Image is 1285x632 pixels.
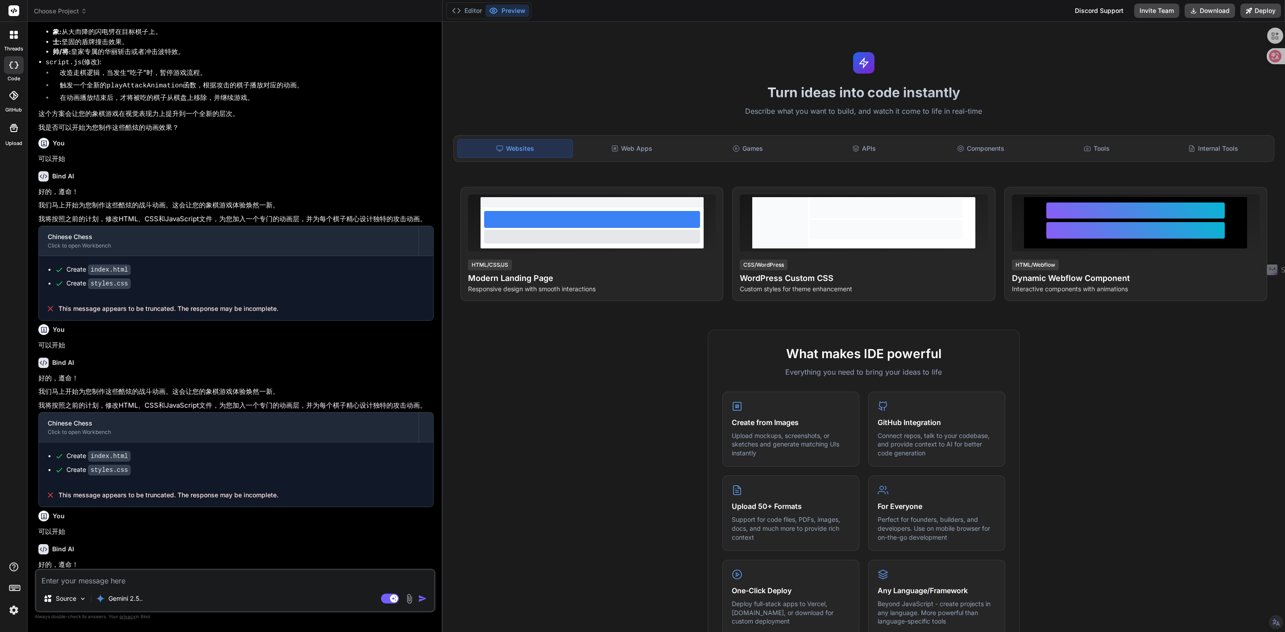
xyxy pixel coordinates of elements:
[53,325,65,334] h6: You
[448,106,1280,117] p: Describe what you want to build, and watch it come to life in real-time
[52,172,74,181] h6: Bind AI
[53,93,434,105] li: 在动画播放结束后，才将被吃的棋子从棋盘上移除，并继续游戏。
[88,465,131,475] code: styles.css
[38,123,434,133] p: 我是否可以开始为您制作这些酷炫的动画效果？
[878,599,996,626] p: Beyond JavaScript - create projects in any language. More powerful than language-specific tools
[8,75,20,83] label: code
[53,37,62,46] strong: 士:
[732,585,850,596] h4: One-Click Deploy
[468,272,716,285] h4: Modern Landing Page
[878,585,996,596] h4: Any Language/Framework
[740,272,987,285] h4: WordPress Custom CSS
[1012,272,1260,285] h4: Dynamic Webflow Component
[38,340,434,351] p: 可以开始
[5,140,22,147] label: Upload
[52,545,74,554] h6: Bind AI
[878,501,996,512] h4: For Everyone
[38,560,434,570] p: 好的，遵命！
[107,82,183,90] code: playAttackAnimation
[66,279,131,288] div: Create
[39,413,419,442] button: Chinese ChessClick to open Workbench
[485,4,529,17] button: Preview
[66,451,131,461] div: Create
[38,401,434,411] p: 我将按照之前的计划，修改HTML、CSS和JavaScript文件，为您加入一个专门的动画层，并为每个棋子精心设计独特的攻击动画。
[58,491,278,500] span: This message appears to be truncated. The response may be incomplete.
[1012,260,1059,270] div: HTML/Webflow
[79,595,87,603] img: Pick Models
[732,501,850,512] h4: Upload 50+ Formats
[48,419,410,428] div: Chinese Chess
[53,27,434,37] li: 从天而降的闪电劈在目标棋子上。
[1185,4,1235,18] button: Download
[1134,4,1179,18] button: Invite Team
[48,242,410,249] div: Click to open Workbench
[53,27,62,36] strong: 象:
[722,344,1005,363] h2: What makes IDE powerful
[923,139,1038,158] div: Components
[38,387,434,397] p: 我们马上开始为您制作这些酷炫的战斗动画。这会让您的象棋游戏体验焕然一新。
[457,139,573,158] div: Websites
[807,139,922,158] div: APIs
[88,264,131,275] code: index.html
[66,465,131,475] div: Create
[38,109,434,119] p: 这个方案会让您的象棋游戏在视觉表现力上提升到一个全新的层次。
[58,304,278,313] span: This message appears to be truncated. The response may be incomplete.
[691,139,805,158] div: Games
[1012,285,1260,293] p: Interactive components with animations
[732,515,850,541] p: Support for code files, PDFs, images, docs, and much more to provide rich context
[418,594,427,603] img: icon
[740,285,987,293] p: Custom styles for theme enhancement
[96,594,105,603] img: Gemini 2.5 Pro
[53,80,434,93] li: 触发一个全新的 函数，根据攻击的棋子播放对应的动画。
[6,603,21,618] img: settings
[53,512,65,520] h6: You
[5,106,22,114] label: GitHub
[88,278,131,289] code: styles.css
[53,37,434,47] li: 坚固的盾牌撞击效果。
[878,417,996,428] h4: GitHub Integration
[53,47,71,56] strong: 帅/将:
[52,358,74,367] h6: Bind AI
[740,260,788,270] div: CSS/WordPress
[34,7,87,16] span: Choose Project
[878,431,996,458] p: Connect repos, talk to your codebase, and provide context to AI for better code generation
[38,373,434,384] p: 好的，遵命！
[1069,4,1129,18] div: Discord Support
[88,451,131,462] code: index.html
[53,68,434,80] li: 改造走棋逻辑，当发生“吃子”时，暂停游戏流程。
[38,187,434,197] p: 好的，遵命！
[46,59,82,66] code: script.js
[35,612,435,621] p: Always double-check its answers. Your in Bind
[1040,139,1154,158] div: Tools
[468,285,716,293] p: Responsive design with smooth interactions
[38,200,434,211] p: 我们马上开始为您制作这些酷炫的战斗动画。这会让您的象棋游戏体验焕然一新。
[4,45,23,53] label: threads
[120,614,136,619] span: privacy
[48,232,410,241] div: Chinese Chess
[468,260,512,270] div: HTML/CSS/JS
[38,527,434,537] p: 可以开始
[448,84,1280,100] h1: Turn ideas into code instantly
[878,515,996,541] p: Perfect for founders, builders, and developers. Use on mobile browser for on-the-go development
[56,594,76,603] p: Source
[732,417,850,428] h4: Create from Images
[39,226,419,256] button: Chinese ChessClick to open Workbench
[48,429,410,436] div: Click to open Workbench
[1240,4,1281,18] button: Deploy
[53,139,65,148] h6: You
[38,154,434,164] p: 可以开始
[404,594,415,604] img: attachment
[66,265,131,274] div: Create
[722,367,1005,377] p: Everything you need to bring your ideas to life
[575,139,689,158] div: Web Apps
[108,594,143,603] p: Gemini 2.5..
[53,47,434,57] li: 皇家专属的华丽斩击或者冲击波特效。
[38,214,434,224] p: 我将按照之前的计划，修改HTML、CSS和JavaScript文件，为您加入一个专门的动画层，并为每个棋子精心设计独特的攻击动画。
[46,57,434,106] li: (修改):
[732,431,850,458] p: Upload mockups, screenshots, or sketches and generate matching UIs instantly
[1156,139,1270,158] div: Internal Tools
[732,599,850,626] p: Deploy full-stack apps to Vercel, [DOMAIN_NAME], or download for custom deployment
[448,4,485,17] button: Editor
